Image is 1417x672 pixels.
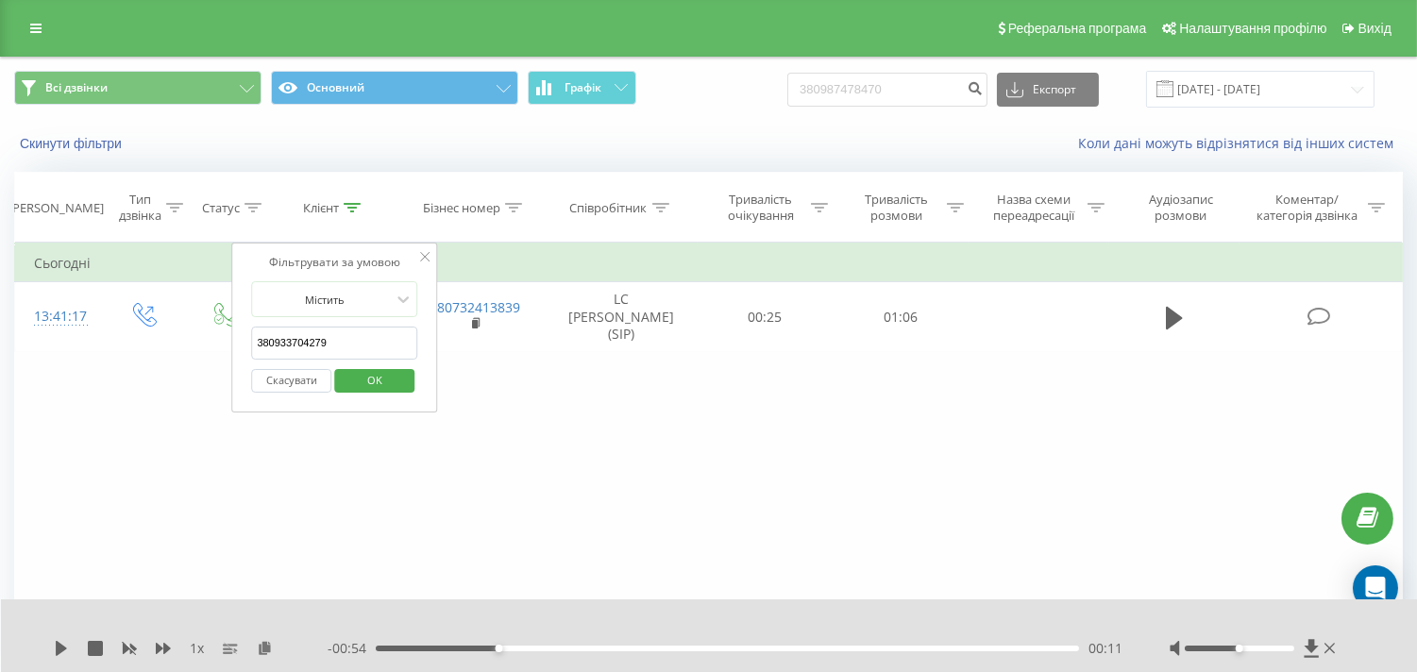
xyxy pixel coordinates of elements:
td: LC [PERSON_NAME] (SIP) [546,282,698,352]
span: Реферальна програма [1008,21,1147,36]
span: 00:11 [1088,639,1122,658]
div: Тип дзвінка [118,192,161,224]
div: 13:41:17 [34,298,82,335]
td: 01:06 [833,282,969,352]
button: Графік [528,71,636,105]
span: OK [348,365,401,395]
div: Open Intercom Messenger [1353,565,1398,611]
div: Accessibility label [496,645,503,652]
button: Скасувати [251,369,331,393]
div: Фільтрувати за умовою [251,253,417,272]
span: 1 x [190,639,204,658]
span: - 00:54 [328,639,376,658]
a: Коли дані можуть відрізнятися вiд інших систем [1078,134,1403,152]
td: Сьогодні [15,244,1403,282]
a: 380732413839 [430,298,520,316]
div: Назва схеми переадресації [986,192,1083,224]
button: Експорт [997,73,1099,107]
span: Налаштування профілю [1179,21,1326,36]
button: Всі дзвінки [14,71,261,105]
span: Всі дзвінки [45,80,108,95]
div: Accessibility label [1236,645,1243,652]
div: [PERSON_NAME] [8,200,104,216]
button: Основний [271,71,518,105]
div: Статус [202,200,240,216]
div: Бізнес номер [423,200,500,216]
button: OK [334,369,414,393]
button: Скинути фільтри [14,135,131,152]
span: Вихід [1358,21,1392,36]
div: Коментар/категорія дзвінка [1253,192,1363,224]
td: 00:25 [698,282,834,352]
div: Тривалість розмови [850,192,942,224]
div: Співробітник [570,200,648,216]
div: Клієнт [303,200,339,216]
div: Аудіозапис розмови [1126,192,1235,224]
span: Графік [565,81,601,94]
div: Тривалість очікування [715,192,807,224]
input: Пошук за номером [787,73,987,107]
input: Введіть значення [251,327,417,360]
